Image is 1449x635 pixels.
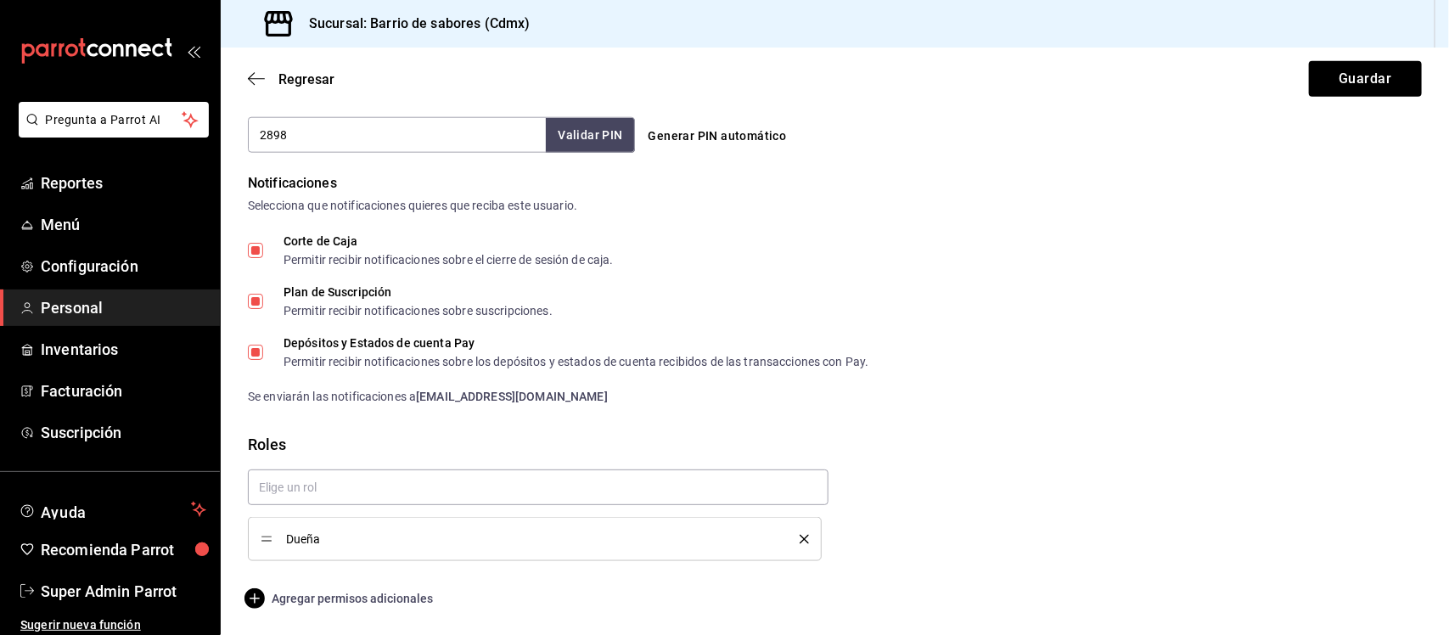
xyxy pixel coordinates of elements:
[41,421,206,444] span: Suscripción
[12,123,209,141] a: Pregunta a Parrot AI
[278,71,334,87] span: Regresar
[284,356,869,368] div: Permitir recibir notificaciones sobre los depósitos y estados de cuenta recibidos de las transacc...
[284,305,553,317] div: Permitir recibir notificaciones sobre suscripciones.
[1309,61,1422,97] button: Guardar
[248,71,334,87] button: Regresar
[41,296,206,319] span: Personal
[187,44,200,58] button: open_drawer_menu
[41,379,206,402] span: Facturación
[248,173,1422,194] div: Notificaciones
[284,337,869,349] div: Depósitos y Estados de cuenta Pay
[248,588,433,609] button: Agregar permisos adicionales
[248,388,1422,406] div: Se enviarán las notificaciones a
[284,235,614,247] div: Corte de Caja
[248,117,546,153] input: 3 a 6 dígitos
[41,499,184,520] span: Ayuda
[46,111,183,129] span: Pregunta a Parrot AI
[41,580,206,603] span: Super Admin Parrot
[41,255,206,278] span: Configuración
[20,616,206,634] span: Sugerir nueva función
[286,533,774,545] span: Dueña
[19,102,209,138] button: Pregunta a Parrot AI
[41,538,206,561] span: Recomienda Parrot
[248,197,1422,215] div: Selecciona que notificaciones quieres que reciba este usuario.
[248,469,828,505] input: Elige un rol
[284,254,614,266] div: Permitir recibir notificaciones sobre el cierre de sesión de caja.
[41,338,206,361] span: Inventarios
[295,14,530,34] h3: Sucursal: Barrio de sabores (Cdmx)
[284,286,553,298] div: Plan de Suscripción
[416,390,608,403] strong: [EMAIL_ADDRESS][DOMAIN_NAME]
[248,433,1422,456] div: Roles
[546,118,634,153] button: Validar PIN
[41,213,206,236] span: Menú
[41,171,206,194] span: Reportes
[642,121,794,152] button: Generar PIN automático
[788,535,809,544] button: delete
